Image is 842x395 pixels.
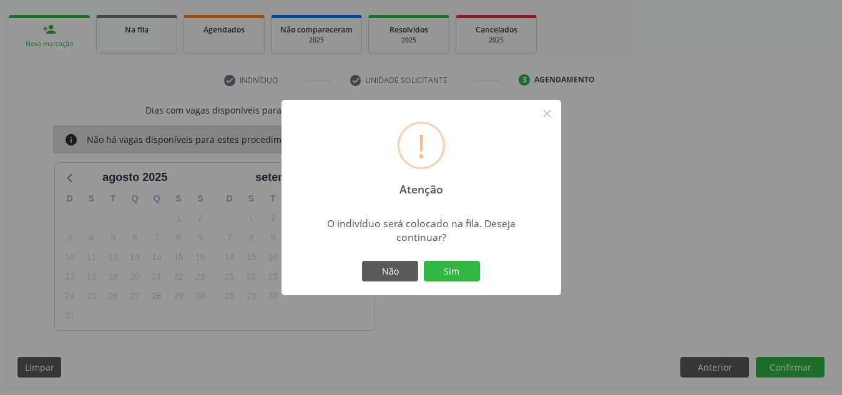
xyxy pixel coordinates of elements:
div: ! [417,124,426,167]
div: O indivíduo será colocado na fila. Deseja continuar? [311,217,531,244]
button: Sim [424,261,480,282]
button: Não [362,261,418,282]
button: Close this dialog [537,103,558,124]
h2: Atenção [388,174,454,196]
